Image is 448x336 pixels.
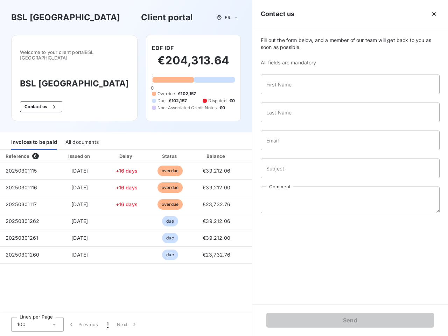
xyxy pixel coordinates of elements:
div: Status [149,153,191,160]
button: 1 [103,317,113,332]
h6: EDF IDF [152,44,174,52]
span: 20250301260 [6,252,40,258]
span: [DATE] [71,168,88,174]
input: placeholder [261,131,440,150]
span: Overdue [157,91,175,97]
h3: BSL [GEOGRAPHIC_DATA] [11,11,120,24]
span: +16 days [116,168,138,174]
span: +16 days [116,184,138,190]
input: placeholder [261,75,440,94]
span: [DATE] [71,235,88,241]
span: €39,212.00 [203,184,230,190]
button: Send [266,313,434,328]
span: €102,157 [169,98,187,104]
h5: Contact us [261,9,295,19]
h3: Client portal [141,11,193,24]
div: PDF [242,153,278,160]
span: €39,212.06 [203,168,230,174]
div: All documents [65,135,99,150]
span: Due [157,98,166,104]
div: Issued on [56,153,104,160]
span: [DATE] [71,218,88,224]
span: due [162,216,178,226]
span: overdue [157,199,183,210]
span: FR [225,15,230,20]
span: 20250301261 [6,235,38,241]
span: 20250301262 [6,218,40,224]
span: overdue [157,166,183,176]
input: placeholder [261,159,440,178]
span: Disputed [208,98,226,104]
span: Fill out the form below, and a member of our team will get back to you as soon as possible. [261,37,440,51]
span: €0 [229,98,235,104]
input: placeholder [261,103,440,122]
span: 0 [151,85,154,91]
span: 6 [32,153,38,159]
span: €0 [219,105,225,111]
span: overdue [157,182,183,193]
button: Next [113,317,142,332]
div: Balance [194,153,239,160]
span: All fields are mandatory [261,59,440,66]
span: €23,732.76 [203,252,231,258]
span: due [162,250,178,260]
span: Non-Associated Credit Notes [157,105,217,111]
span: [DATE] [71,252,88,258]
button: Previous [64,317,103,332]
span: [DATE] [71,201,88,207]
h3: BSL [GEOGRAPHIC_DATA] [20,77,129,90]
h2: €204,313.64 [152,54,235,75]
span: +16 days [116,201,138,207]
span: €39,212.06 [203,218,230,224]
button: Contact us [20,101,62,112]
span: 20250301116 [6,184,37,190]
div: Reference [6,153,29,159]
span: 20250301115 [6,168,37,174]
span: €39,212.00 [203,235,230,241]
span: €102,157 [178,91,196,97]
span: 100 [17,321,26,328]
span: €23,732.76 [203,201,231,207]
span: Welcome to your client portal BSL [GEOGRAPHIC_DATA] [20,49,129,61]
div: Delay [107,153,147,160]
span: [DATE] [71,184,88,190]
div: Invoices to be paid [11,135,57,150]
span: 1 [107,321,108,328]
span: 20250301117 [6,201,37,207]
span: due [162,233,178,243]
